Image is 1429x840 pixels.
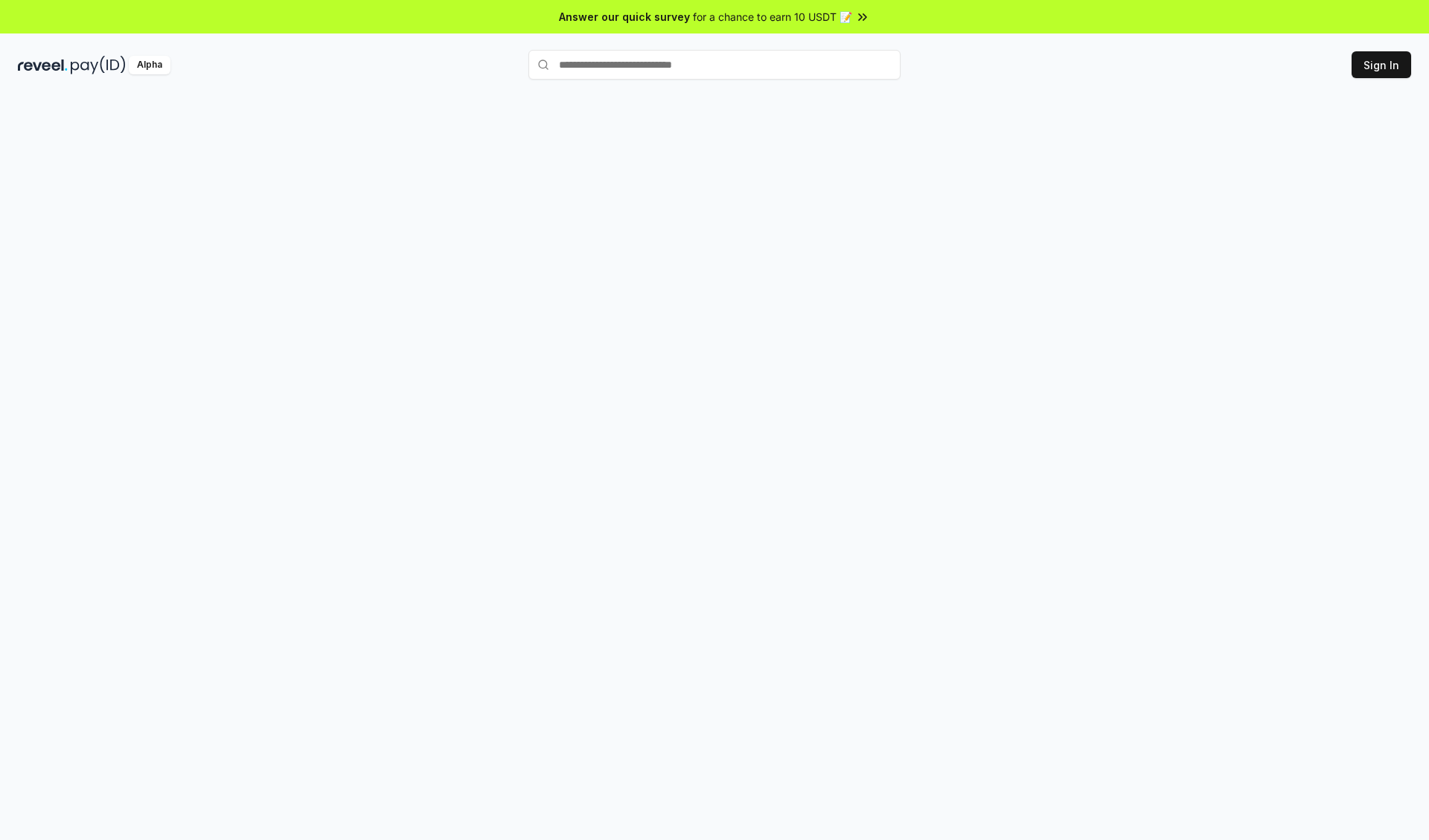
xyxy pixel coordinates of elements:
img: reveel_dark [18,56,68,74]
img: pay_id [71,56,126,74]
span: Answer our quick survey [559,9,690,25]
span: for a chance to earn 10 USDT 📝 [693,9,852,25]
button: Sign In [1352,51,1411,78]
div: Alpha [129,56,170,74]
